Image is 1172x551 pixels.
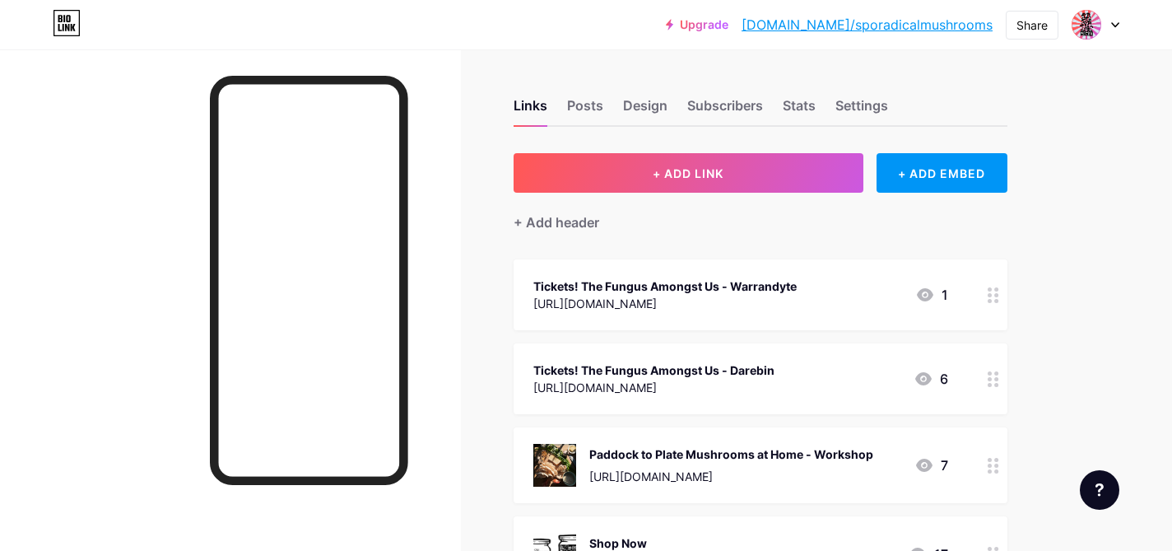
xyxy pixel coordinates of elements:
div: [URL][DOMAIN_NAME] [533,379,774,396]
div: [URL][DOMAIN_NAME] [589,468,873,485]
a: Upgrade [666,18,728,31]
div: Stats [783,96,816,125]
div: Subscribers [687,96,763,125]
div: Share [1016,16,1048,34]
button: + ADD LINK [514,153,863,193]
div: Tickets! The Fungus Amongst Us - Warrandyte [533,278,797,295]
div: [URL][DOMAIN_NAME] [533,295,797,312]
a: [DOMAIN_NAME]/sporadicalmushrooms [742,15,993,35]
div: Paddock to Plate Mushrooms at Home - Workshop [589,446,873,463]
div: Tickets! The Fungus Amongst Us - Darebin [533,362,774,379]
img: sporadicalmushrooms [1071,9,1102,40]
img: Paddock to Plate Mushrooms at Home - Workshop [533,444,576,487]
div: Design [623,96,667,125]
div: 1 [915,285,948,305]
div: Posts [567,96,603,125]
div: + Add header [514,212,599,232]
div: Settings [835,96,888,125]
div: 6 [914,369,948,389]
div: + ADD EMBED [877,153,1007,193]
div: Links [514,96,547,125]
div: 7 [914,455,948,475]
span: + ADD LINK [653,166,723,180]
